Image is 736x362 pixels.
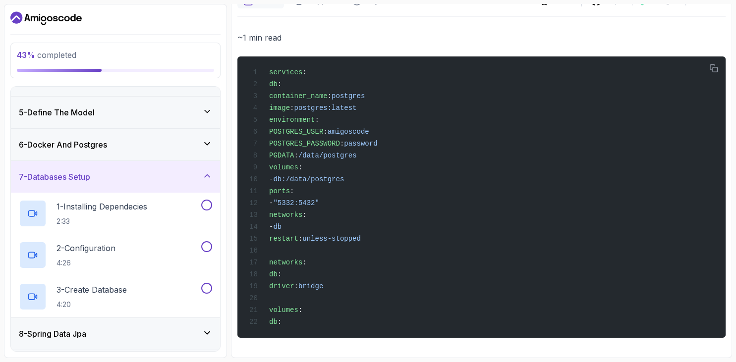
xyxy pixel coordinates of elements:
button: 3-Create Database4:20 [19,283,212,310]
button: 7-Databases Setup [11,161,220,193]
span: container_name [269,92,328,100]
button: 5-Define The Model [11,97,220,128]
span: : [323,128,327,136]
span: POSTGRES_PASSWORD [269,140,340,148]
button: 2-Configuration4:26 [19,241,212,269]
span: : [328,92,332,100]
span: completed [17,50,76,60]
h3: 5 - Define The Model [19,106,95,118]
span: : [298,163,302,171]
span: : [298,306,302,314]
span: PGDATA [269,152,294,159]
span: : [302,259,306,266]
span: : [340,140,344,148]
span: db [269,270,278,278]
p: 2 - Configuration [57,242,115,254]
span: amigoscode [328,128,369,136]
span: /data/postgres [298,152,357,159]
span: volumes [269,306,298,314]
span: : [290,104,294,112]
p: 1 - Installing Dependecies [57,201,147,212]
h3: 8 - Spring Data Jpa [19,328,86,340]
span: : [278,270,282,278]
span: networks [269,259,302,266]
span: services [269,68,302,76]
span: password [344,140,377,148]
span: ports [269,187,290,195]
span: - [269,175,273,183]
span: : [290,187,294,195]
span: : [298,235,302,243]
span: driver [269,282,294,290]
span: db [269,318,278,326]
span: postgres [332,92,365,100]
button: 6-Docker And Postgres [11,129,220,160]
span: 43 % [17,50,35,60]
span: db [273,223,282,231]
h3: 7 - Databases Setup [19,171,90,183]
a: Dashboard [10,10,82,26]
span: : [278,318,282,326]
button: 1-Installing Dependecies2:33 [19,200,212,227]
span: : [302,68,306,76]
p: 2:33 [57,216,147,226]
span: "5332:5432" [273,199,319,207]
span: : [302,211,306,219]
button: 8-Spring Data Jpa [11,318,220,350]
span: image [269,104,290,112]
span: : [294,152,298,159]
span: unless-stopped [302,235,361,243]
span: postgres:latest [294,104,356,112]
span: restart [269,235,298,243]
span: POSTGRES_USER [269,128,323,136]
span: : [278,80,282,88]
p: 3 - Create Database [57,284,127,296]
span: : [294,282,298,290]
span: networks [269,211,302,219]
p: 4:20 [57,300,127,310]
p: 4:26 [57,258,115,268]
span: db [269,80,278,88]
h3: 6 - Docker And Postgres [19,139,107,151]
span: - [269,199,273,207]
p: ~1 min read [237,31,726,45]
span: db:/data/postgres [273,175,344,183]
span: bridge [298,282,323,290]
span: environment [269,116,315,124]
span: volumes [269,163,298,171]
span: - [269,223,273,231]
span: : [315,116,319,124]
